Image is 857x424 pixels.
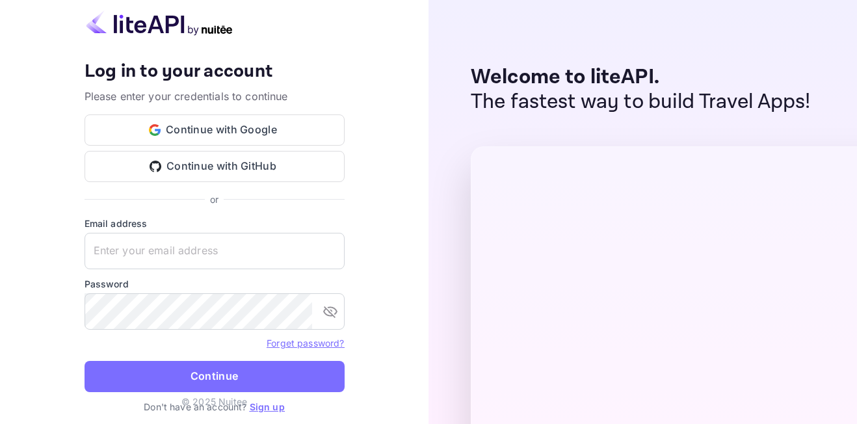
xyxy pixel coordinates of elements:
p: Please enter your credentials to continue [85,88,345,104]
p: Welcome to liteAPI. [471,65,811,90]
button: Continue with Google [85,114,345,146]
input: Enter your email address [85,233,345,269]
img: liteapi [85,10,234,36]
label: Password [85,277,345,291]
a: Sign up [250,401,285,412]
button: toggle password visibility [317,298,343,325]
p: Don't have an account? [85,400,345,414]
label: Email address [85,217,345,230]
a: Forget password? [267,338,344,349]
a: Forget password? [267,336,344,349]
h4: Log in to your account [85,60,345,83]
p: The fastest way to build Travel Apps! [471,90,811,114]
button: Continue with GitHub [85,151,345,182]
p: © 2025 Nuitee [181,395,247,408]
button: Continue [85,361,345,392]
p: or [210,192,218,206]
